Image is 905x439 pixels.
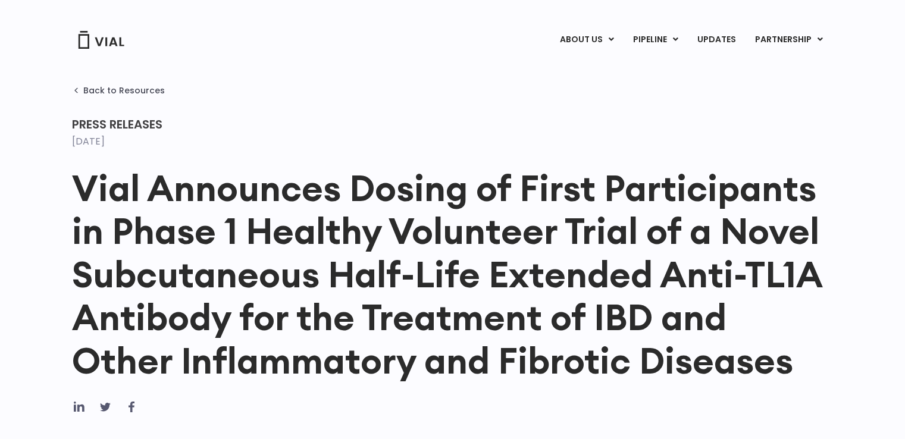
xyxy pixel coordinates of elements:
[83,86,165,95] span: Back to Resources
[688,30,745,50] a: UPDATES
[72,86,165,95] a: Back to Resources
[72,134,105,148] time: [DATE]
[98,400,112,414] div: Share on twitter
[72,167,834,382] h1: Vial Announces Dosing of First Participants in Phase 1 Healthy Volunteer Trial of a Novel Subcuta...
[550,30,623,50] a: ABOUT USMenu Toggle
[72,400,86,414] div: Share on linkedin
[124,400,139,414] div: Share on facebook
[746,30,832,50] a: PARTNERSHIPMenu Toggle
[624,30,687,50] a: PIPELINEMenu Toggle
[72,116,162,133] span: Press Releases
[77,31,125,49] img: Vial Logo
